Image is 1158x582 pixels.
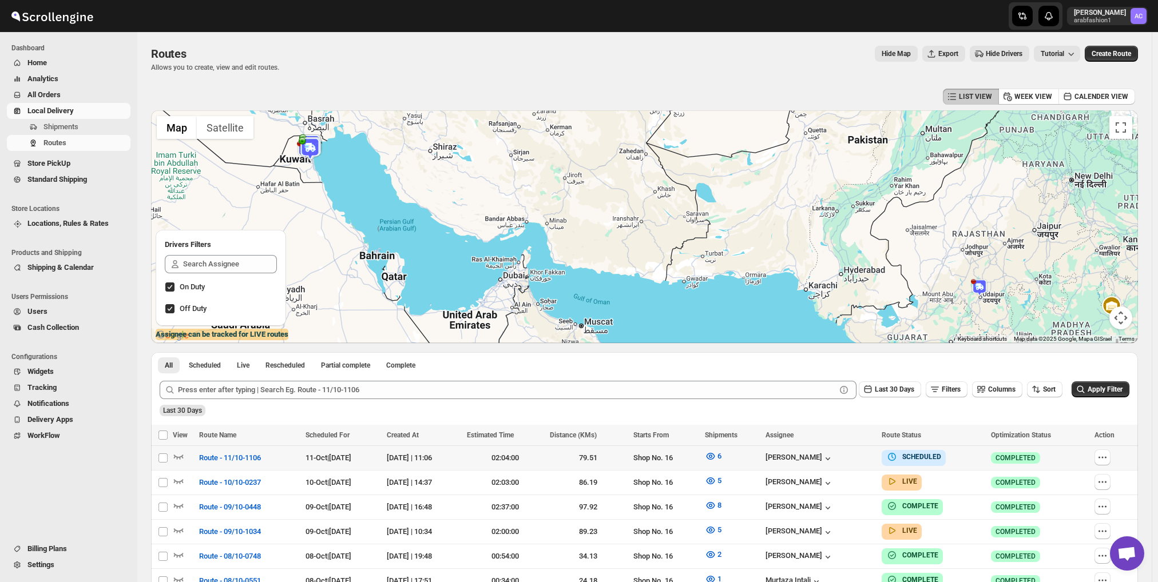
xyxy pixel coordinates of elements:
div: [DATE] | 19:48 [387,551,461,562]
a: Terms (opens in new tab) [1119,336,1135,342]
div: Shop No. 16 [633,452,698,464]
button: Users [7,304,130,320]
span: Last 30 Days [875,385,914,393]
button: [PERSON_NAME] [766,453,834,464]
span: COMPLETED [996,478,1036,487]
span: CALENDER VIEW [1074,92,1128,101]
span: On Duty [180,282,205,291]
button: 8 [698,496,728,515]
span: Optimization Status [991,431,1051,439]
span: Apply Filter [1088,385,1123,393]
button: Routes [7,135,130,151]
span: Created At [387,431,419,439]
button: Analytics [7,71,130,87]
span: Hide Map [882,49,911,58]
button: Billing Plans [7,541,130,557]
span: Shipping & Calendar [27,263,94,272]
span: Off Duty [180,304,207,313]
button: Cash Collection [7,320,130,336]
b: COMPLETE [902,551,938,559]
div: 00:54:00 [467,551,543,562]
button: Tracking [7,380,130,396]
label: Assignee can be tracked for LIVE routes [156,329,288,340]
img: Google [154,328,192,343]
span: 09-Oct | [DATE] [306,527,351,536]
button: Apply Filter [1072,381,1129,397]
button: SCHEDULED [886,451,941,463]
div: 34.13 [550,551,626,562]
div: [DATE] | 16:48 [387,501,461,513]
p: arabfashion1 [1074,17,1126,24]
span: All [165,361,173,370]
button: [PERSON_NAME] [766,527,834,538]
button: Export [922,46,965,62]
button: Last 30 Days [859,381,921,397]
button: Keyboard shortcuts [958,335,1007,343]
span: COMPLETED [996,453,1036,463]
span: Starts From [633,431,669,439]
b: SCHEDULED [902,453,941,461]
span: Standard Shipping [27,175,87,184]
span: Products and Shipping [11,248,132,257]
span: All Orders [27,90,61,99]
div: 86.19 [550,477,626,488]
button: Delivery Apps [7,412,130,428]
span: WorkFlow [27,431,60,440]
span: Analytics [27,74,58,83]
span: COMPLETED [996,527,1036,536]
span: Route Status [882,431,921,439]
span: Rescheduled [265,361,305,370]
span: 10-Oct | [DATE] [306,478,351,487]
span: Hide Drivers [986,49,1022,58]
span: Configurations [11,352,132,361]
span: Scheduled [189,361,221,370]
img: ScrollEngine [9,2,95,30]
text: AC [1135,13,1143,20]
span: Local Delivery [27,106,74,115]
span: 5 [717,476,721,485]
span: Route - 11/10-1106 [199,452,261,464]
span: 2 [717,550,721,559]
button: Create Route [1085,46,1138,62]
button: Map camera controls [1109,306,1132,329]
button: Toggle fullscreen view [1109,116,1132,139]
span: Billing Plans [27,544,67,553]
span: WEEK VIEW [1014,92,1052,101]
span: Tracking [27,383,57,392]
button: Route - 11/10-1106 [192,449,268,467]
span: Columns [988,385,1016,393]
span: Create Route [1092,49,1131,58]
input: Press enter after typing | Search Eg. Route - 11/10-1106 [178,381,836,399]
span: Shipments [43,122,78,131]
span: Settings [27,560,54,569]
span: 8 [717,501,721,509]
div: [PERSON_NAME] [766,551,834,563]
button: Settings [7,557,130,573]
b: LIVE [902,477,917,485]
button: 5 [698,521,728,539]
b: COMPLETE [902,502,938,510]
span: 11-Oct | [DATE] [306,453,351,462]
span: Distance (KMs) [550,431,597,439]
span: Store Locations [11,204,132,213]
span: Action [1094,431,1115,439]
button: Filters [926,381,967,397]
button: [PERSON_NAME] [766,502,834,513]
button: User menu [1067,7,1148,25]
button: Show street map [157,116,197,139]
button: Sort [1027,381,1062,397]
span: Route - 08/10-0748 [199,551,261,562]
span: Users [27,307,47,316]
button: [PERSON_NAME] [766,477,834,489]
button: COMPLETE [886,500,938,512]
span: COMPLETED [996,503,1036,512]
b: LIVE [902,527,917,535]
div: 97.92 [550,501,626,513]
span: Partial complete [321,361,370,370]
button: Show satellite imagery [197,116,253,139]
span: Routes [151,47,187,61]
